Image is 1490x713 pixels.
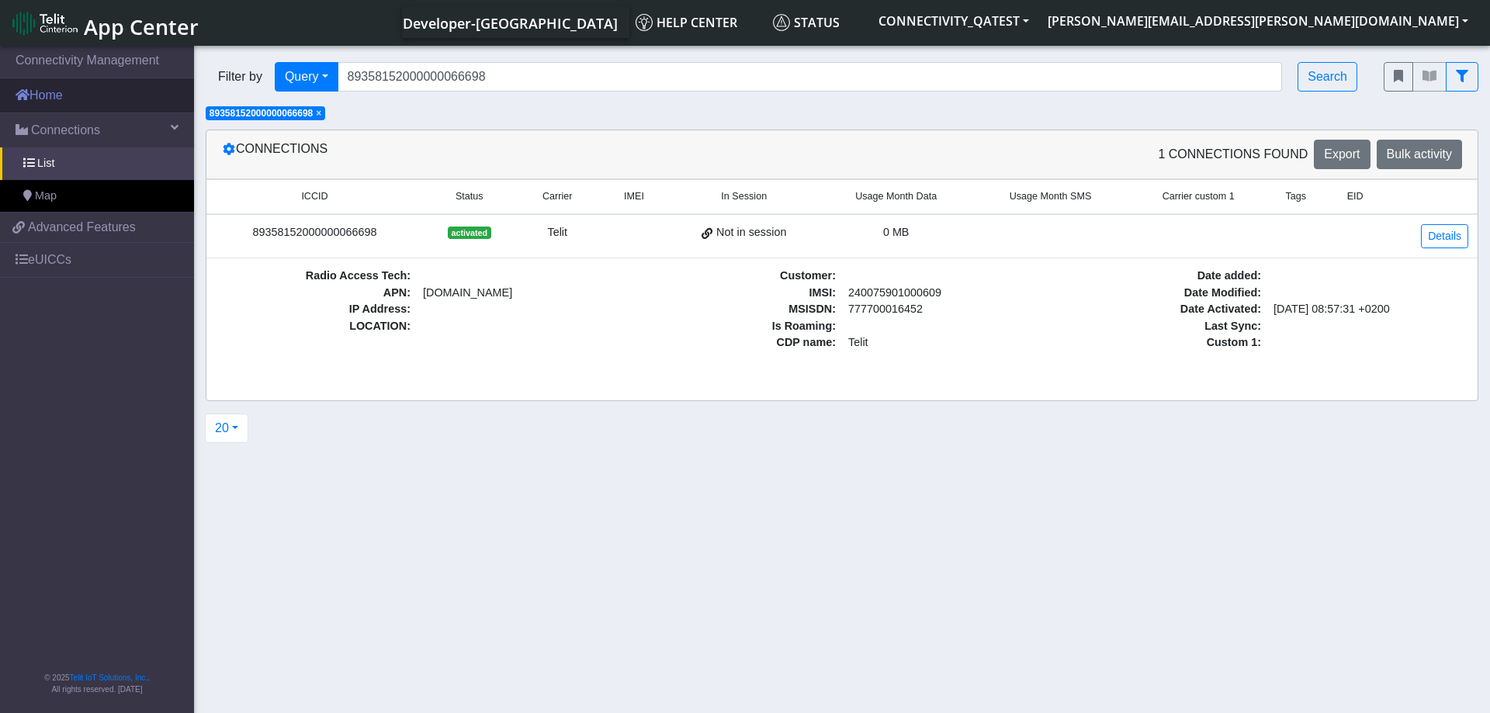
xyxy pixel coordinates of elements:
[1010,189,1092,204] span: Usage Month SMS
[316,108,321,119] span: ×
[1038,7,1478,35] button: [PERSON_NAME][EMAIL_ADDRESS][PERSON_NAME][DOMAIN_NAME]
[842,301,1043,318] span: 777700016452
[205,414,248,443] button: 20
[216,224,414,241] div: 89358152000000066698
[35,188,57,205] span: Map
[1286,189,1307,204] span: Tags
[216,268,417,285] span: Radio Access Tech :
[641,301,842,318] span: MSISDN :
[855,189,937,204] span: Usage Month Data
[767,7,869,38] a: Status
[84,12,199,41] span: App Center
[402,7,617,38] a: Your current platform instance
[641,285,842,302] span: IMSI :
[525,224,590,241] div: Telit
[210,140,842,169] div: Connections
[12,6,196,40] a: App Center
[1384,62,1478,92] div: fitlers menu
[624,189,644,204] span: IMEI
[1066,268,1267,285] span: Date added :
[1377,140,1462,169] button: Bulk activity
[456,189,483,204] span: Status
[403,14,618,33] span: Developer-[GEOGRAPHIC_DATA]
[316,109,321,118] button: Close
[1314,140,1370,169] button: Export
[721,189,767,204] span: In Session
[636,14,737,31] span: Help center
[773,14,840,31] span: Status
[773,14,790,31] img: status.svg
[1387,147,1452,161] span: Bulk activity
[1066,334,1267,351] span: Custom 1 :
[1066,301,1267,318] span: Date Activated :
[629,7,767,38] a: Help center
[869,7,1038,35] button: CONNECTIVITY_QATEST
[1066,318,1267,335] span: Last Sync :
[641,334,842,351] span: CDP name :
[216,318,417,335] span: LOCATION :
[1267,301,1468,318] span: [DATE] 08:57:31 +0200
[641,318,842,335] span: Is Roaming :
[12,11,78,36] img: logo-telit-cinterion-gw-new.png
[1421,224,1468,248] a: Details
[883,226,910,238] span: 0 MB
[1347,189,1364,204] span: EID
[636,14,653,31] img: knowledge.svg
[210,108,313,119] span: 89358152000000066698
[641,268,842,285] span: Customer :
[417,285,618,302] span: [DOMAIN_NAME]
[1066,285,1267,302] span: Date Modified :
[1324,147,1360,161] span: Export
[70,673,147,682] a: Telit IoT Solutions, Inc.
[448,227,490,239] span: activated
[842,285,1043,302] span: 240075901000609
[1163,189,1235,204] span: Carrier custom 1
[338,62,1283,92] input: Search...
[301,189,327,204] span: ICCID
[206,67,275,86] span: Filter by
[28,218,136,237] span: Advanced Features
[1158,145,1308,164] span: 1 Connections found
[1298,62,1357,92] button: Search
[716,224,786,241] span: Not in session
[216,301,417,318] span: IP Address :
[31,121,100,140] span: Connections
[275,62,338,92] button: Query
[216,285,417,302] span: APN :
[542,189,572,204] span: Carrier
[842,334,1043,351] span: Telit
[37,155,54,172] span: List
